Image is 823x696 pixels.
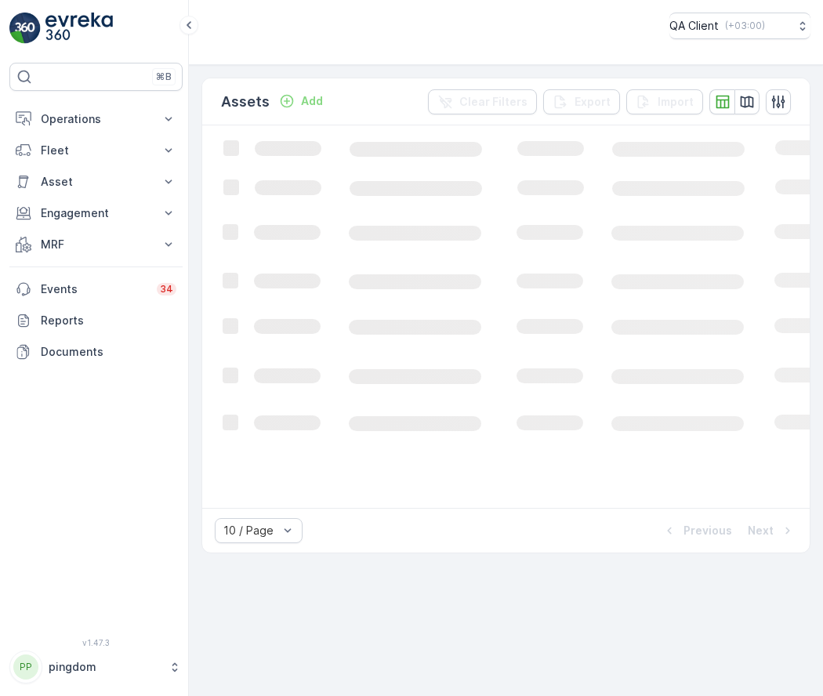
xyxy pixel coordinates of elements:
[45,13,113,44] img: logo_light-DOdMpM7g.png
[41,344,176,360] p: Documents
[9,638,183,647] span: v 1.47.3
[9,336,183,368] a: Documents
[9,305,183,336] a: Reports
[626,89,703,114] button: Import
[575,94,611,110] p: Export
[49,659,161,675] p: pingdom
[41,174,151,190] p: Asset
[41,111,151,127] p: Operations
[156,71,172,83] p: ⌘B
[669,13,810,39] button: QA Client(+03:00)
[9,274,183,305] a: Events34
[9,13,41,44] img: logo
[9,198,183,229] button: Engagement
[41,281,147,297] p: Events
[543,89,620,114] button: Export
[13,654,38,680] div: PP
[301,93,323,109] p: Add
[273,92,329,111] button: Add
[9,103,183,135] button: Operations
[725,20,765,32] p: ( +03:00 )
[41,237,151,252] p: MRF
[221,91,270,113] p: Assets
[9,135,183,166] button: Fleet
[9,651,183,683] button: PPpingdom
[660,521,734,540] button: Previous
[41,143,151,158] p: Fleet
[428,89,537,114] button: Clear Filters
[41,313,176,328] p: Reports
[746,521,797,540] button: Next
[748,523,774,538] p: Next
[658,94,694,110] p: Import
[9,229,183,260] button: MRF
[669,18,719,34] p: QA Client
[41,205,151,221] p: Engagement
[459,94,528,110] p: Clear Filters
[160,283,173,295] p: 34
[683,523,732,538] p: Previous
[9,166,183,198] button: Asset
